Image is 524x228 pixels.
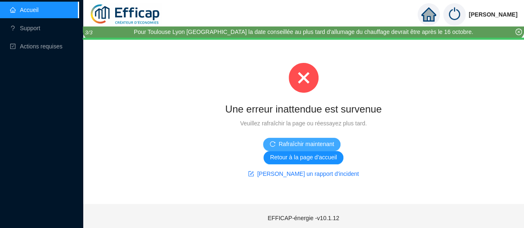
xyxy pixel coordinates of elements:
[85,29,92,36] i: 3 / 3
[10,7,39,13] a: homeAccueil
[257,170,359,178] span: [PERSON_NAME] un rapport d'incident
[268,215,339,221] span: EFFICAP-énergie - v10.1.12
[263,151,343,164] button: Retour à la page d'accueil
[289,63,319,93] span: close-circle
[270,141,275,147] span: reload
[134,28,473,36] div: Pour Toulouse Lyon [GEOGRAPHIC_DATA] la date conseillée au plus tard d'allumage du chauffage devr...
[263,138,341,151] button: Rafraîchir maintenant
[10,25,40,31] a: questionSupport
[270,153,337,162] span: Retour à la page d'accueil
[103,119,504,128] div: Veuillez rafraîchir la page ou réessayez plus tard.
[241,168,365,181] button: [PERSON_NAME] un rapport d'incident
[20,43,63,50] span: Actions requises
[421,7,436,22] span: home
[515,29,522,35] span: close-circle
[10,43,16,49] span: check-square
[103,103,504,116] div: Une erreur inattendue est survenue
[469,1,517,28] span: [PERSON_NAME]
[443,3,466,26] img: power
[248,171,254,177] span: form
[279,140,334,149] span: Rafraîchir maintenant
